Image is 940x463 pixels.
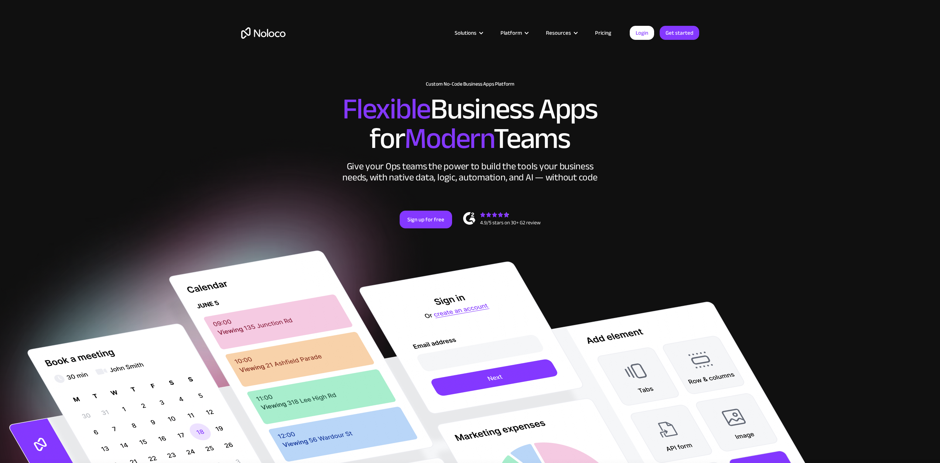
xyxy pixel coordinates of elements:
div: Platform [491,28,537,38]
div: Give your Ops teams the power to build the tools your business needs, with native data, logic, au... [341,161,599,183]
span: Modern [404,111,493,166]
a: Pricing [586,28,621,38]
h1: Custom No-Code Business Apps Platform [241,81,699,87]
div: Resources [546,28,571,38]
a: Login [630,26,654,40]
div: Platform [500,28,522,38]
div: Solutions [445,28,491,38]
div: Solutions [455,28,476,38]
div: Resources [537,28,586,38]
h2: Business Apps for Teams [241,94,699,153]
a: Sign up for free [400,211,452,228]
a: home [241,27,286,39]
span: Flexible [342,82,430,137]
a: Get started [660,26,699,40]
